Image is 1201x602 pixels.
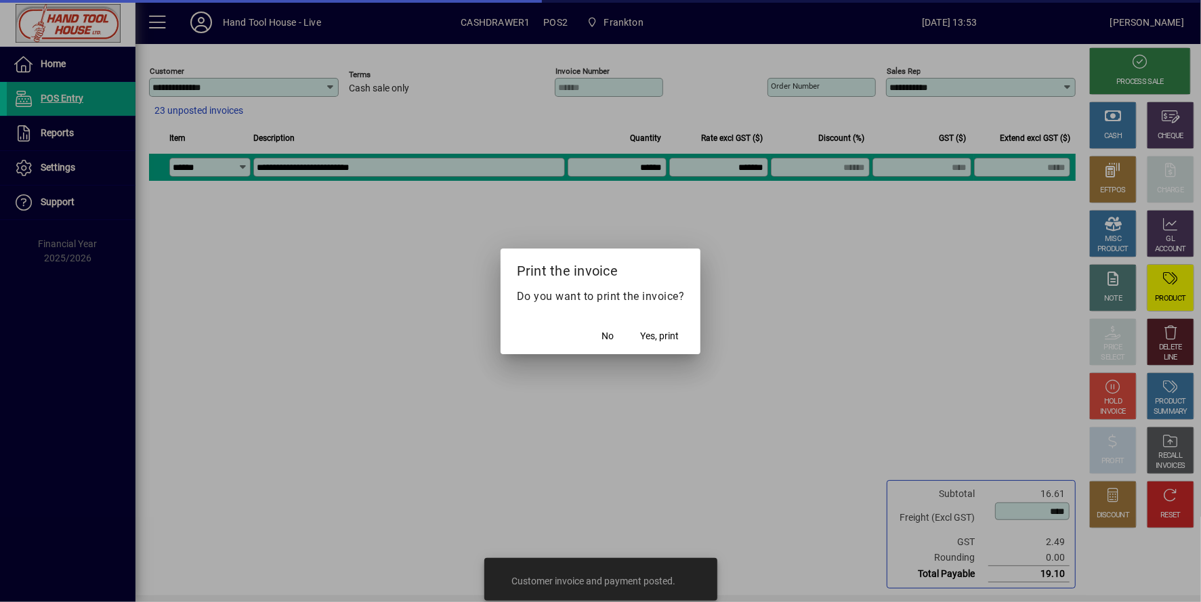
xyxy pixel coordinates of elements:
span: Yes, print [640,329,679,343]
button: No [586,324,629,349]
p: Do you want to print the invoice? [517,288,685,305]
span: No [602,329,614,343]
button: Yes, print [635,324,684,349]
h2: Print the invoice [501,249,701,288]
